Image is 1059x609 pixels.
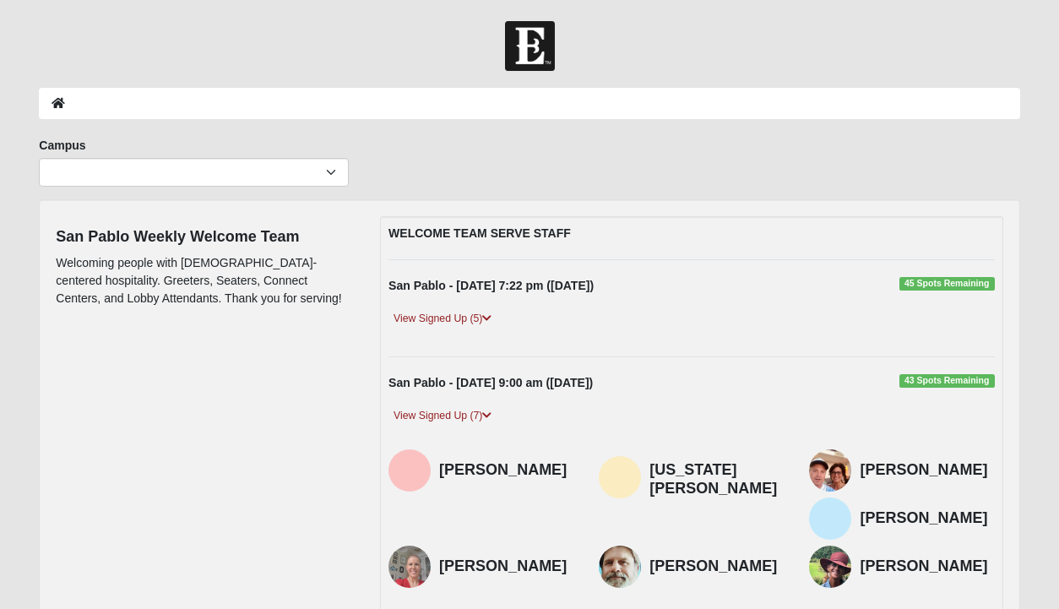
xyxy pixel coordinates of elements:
h4: [US_STATE][PERSON_NAME] [649,461,784,498]
h4: San Pablo Weekly Welcome Team [56,228,355,247]
h4: [PERSON_NAME] [439,557,573,576]
a: View Signed Up (7) [388,407,497,425]
h4: [PERSON_NAME] [439,461,573,480]
h4: [PERSON_NAME] [860,461,994,480]
img: Cristi Wagner [809,546,851,588]
img: Amy Rounds [809,449,851,492]
h4: [PERSON_NAME] [860,509,994,528]
span: 45 Spots Remaining [899,277,995,291]
label: Campus [39,137,85,154]
span: 43 Spots Remaining [899,374,995,388]
img: Rex Wagner [599,546,641,588]
img: Natasha Knight [388,546,431,588]
strong: WELCOME TEAM SERVE STAFF [388,226,571,240]
h4: [PERSON_NAME] [649,557,784,576]
strong: San Pablo - [DATE] 9:00 am ([DATE]) [388,376,593,389]
h4: [PERSON_NAME] [860,557,994,576]
p: Welcoming people with [DEMOGRAPHIC_DATA]-centered hospitality. Greeters, Seaters, Connect Centers... [56,254,355,307]
img: Ruth H. Garrard [809,498,851,540]
img: Virginia Gifford [599,456,641,498]
a: View Signed Up (5) [388,310,497,328]
strong: San Pablo - [DATE] 7:22 pm ([DATE]) [388,279,594,292]
img: Church of Eleven22 Logo [505,21,555,71]
img: Amanda Neumann [388,449,431,492]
